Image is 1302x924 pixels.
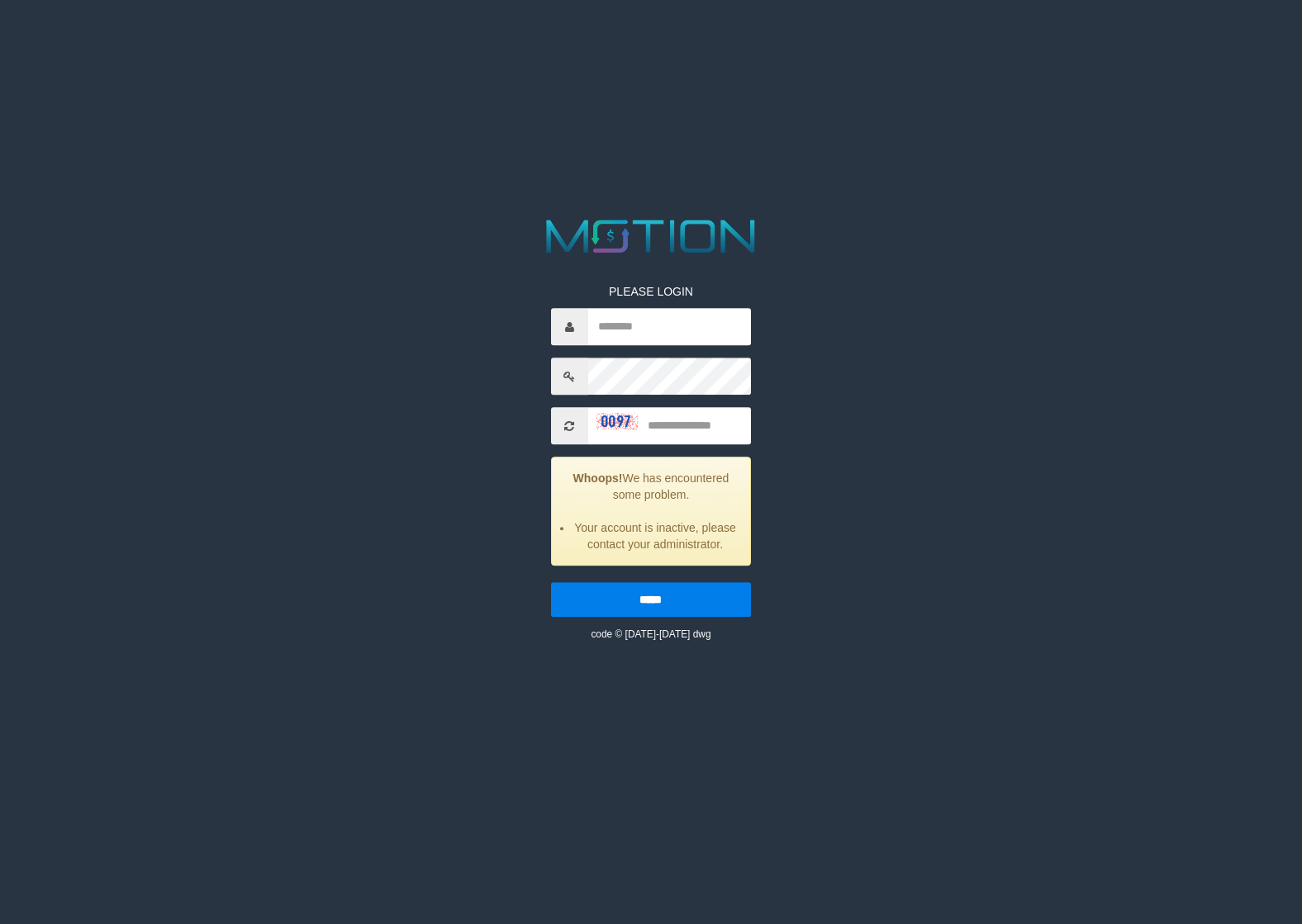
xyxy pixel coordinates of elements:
[596,413,638,429] img: captcha
[573,520,739,553] li: Your account is inactive, please contact your administrator.
[551,284,752,301] p: PLEASE LOGIN
[573,472,623,486] strong: Whoops!
[551,457,752,566] div: We has encountered some problem.
[591,629,710,641] small: code © [DATE]-[DATE] dwg
[537,214,765,258] img: MOTION_logo.png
